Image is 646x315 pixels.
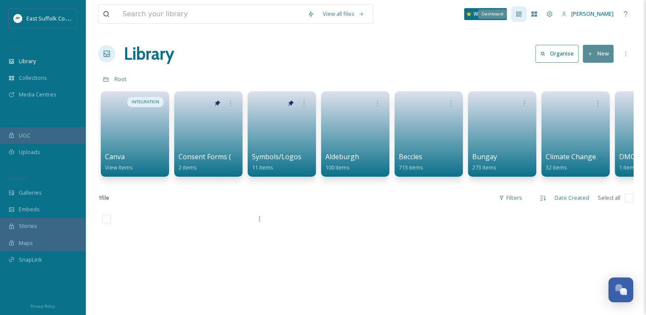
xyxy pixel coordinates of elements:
[19,148,40,156] span: Uploads
[550,190,593,206] div: Date Created
[98,194,109,202] span: 1 file
[546,163,567,171] span: 32 items
[178,153,264,171] a: Consent Forms (Template)2 items
[557,6,618,22] a: [PERSON_NAME]
[325,163,350,171] span: 100 items
[511,6,526,22] a: Dashboard
[98,87,172,177] a: INTEGRATIONCanvaView Items
[118,5,303,23] input: Search your library
[325,152,359,161] span: Aldeburgh
[19,90,56,99] span: Media Centres
[9,44,23,50] span: MEDIA
[19,239,33,247] span: Maps
[535,45,579,62] button: Organise
[535,45,583,62] a: Organise
[608,277,633,302] button: Open Chat
[399,163,423,171] span: 713 items
[19,256,42,264] span: SnapLink
[178,163,197,171] span: 2 items
[114,74,127,84] a: Root
[14,14,22,23] img: ESC%20Logo.png
[19,74,47,82] span: Collections
[472,163,497,171] span: 273 items
[105,152,125,161] span: Canva
[26,14,77,22] span: East Suffolk Council
[9,118,27,125] span: COLLECT
[252,153,301,171] a: Symbols/Logos11 items
[19,205,40,213] span: Embeds
[105,163,133,171] span: View Items
[464,8,507,20] a: What's New
[571,10,614,17] span: [PERSON_NAME]
[178,152,264,161] span: Consent Forms (Template)
[114,75,127,83] span: Root
[319,6,368,22] a: View all files
[19,222,37,230] span: Stories
[399,153,423,171] a: Beccles713 items
[132,99,159,105] span: INTEGRATION
[619,163,634,171] span: 1 item
[9,175,28,182] span: WIDGETS
[124,41,174,67] a: Library
[19,57,36,65] span: Library
[478,9,507,19] div: Dashboard
[399,152,422,161] span: Beccles
[325,153,359,171] a: Aldeburgh100 items
[30,300,55,311] a: Privacy Policy
[252,163,273,171] span: 11 items
[472,153,497,171] a: Bungay273 items
[494,190,526,206] div: Filters
[30,303,55,309] span: Privacy Policy
[598,194,620,202] span: Select all
[252,152,301,161] span: Symbols/Logos
[583,45,614,62] button: New
[19,131,30,140] span: UGC
[472,152,497,161] span: Bungay
[19,189,42,197] span: Galleries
